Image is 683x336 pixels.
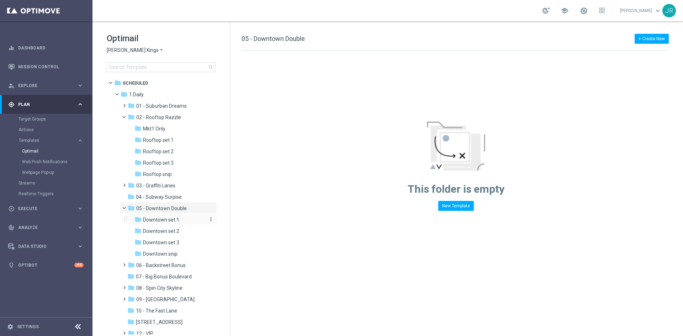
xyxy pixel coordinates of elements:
[8,45,15,51] i: equalizer
[127,273,134,280] i: folder
[128,182,135,189] i: folder
[143,228,179,234] span: Downtown set 2
[18,102,77,107] span: Plan
[107,33,216,44] h1: Optimail
[207,216,214,223] button: more_vert
[77,205,84,212] i: keyboard_arrow_right
[159,47,164,54] i: arrow_drop_down
[662,4,676,17] div: JR
[134,239,142,246] i: folder
[18,135,92,178] div: Templates
[8,206,84,212] button: play_circle_outline Execute keyboard_arrow_right
[18,116,74,122] a: Target Groups
[136,182,175,189] span: 03 - Graffiti Lanes
[18,188,92,199] div: Realtime Triggers
[107,62,216,72] input: Search Template
[8,45,84,51] button: equalizer Dashboard
[8,224,77,231] div: Analyze
[143,239,179,246] span: Downtown set 3
[635,34,669,44] button: + Create New
[19,138,70,143] span: Templates
[136,319,182,325] span: 11 - 31st Ave
[8,225,84,230] button: track_changes Analyze keyboard_arrow_right
[654,7,662,15] span: keyboard_arrow_down
[8,101,77,108] div: Plan
[427,122,485,171] img: emptyStateManageTemplates.jpg
[8,262,15,268] i: lightbulb
[77,137,84,144] i: keyboard_arrow_right
[18,225,77,230] span: Analyze
[8,224,15,231] i: track_changes
[136,262,186,268] span: 06 - Backstreet Bonus
[18,178,92,188] div: Streams
[8,256,84,274] div: Optibot
[17,325,39,329] a: Settings
[22,146,92,156] div: Optimail
[8,244,84,249] button: Data Studio keyboard_arrow_right
[136,103,187,109] span: 01 - Suburban Dreams
[121,91,128,98] i: folder
[127,193,134,200] i: folder
[136,308,177,314] span: 10 - The Fast Lane
[143,160,174,166] span: Rooftop set 3
[18,127,74,133] a: Actions
[127,318,134,325] i: folder
[143,137,174,143] span: Rooftop set 1
[208,217,214,222] i: more_vert
[128,284,135,291] i: folder
[8,262,84,268] div: lightbulb Optibot +10
[143,217,179,223] span: Downtown set 1
[74,263,84,267] div: +10
[107,47,164,54] button: [PERSON_NAME] Kings arrow_drop_down
[8,83,84,89] button: person_search Explore keyboard_arrow_right
[134,125,142,132] i: folder
[208,64,214,70] span: search
[22,148,74,154] a: Optimail
[128,261,135,268] i: folder
[136,114,181,121] span: 02 - Rooftop Razzle
[22,167,92,178] div: Webpage Pop-up
[8,102,84,107] div: gps_fixed Plan keyboard_arrow_right
[134,170,142,177] i: folder
[8,82,77,89] div: Explore
[18,207,77,211] span: Execute
[408,183,504,195] span: This folder is empty
[19,138,77,143] div: Templates
[134,148,142,155] i: folder
[77,101,84,108] i: keyboard_arrow_right
[136,273,192,280] span: 07 - Big Bonus Boulevard
[143,148,174,155] span: Rooftop set 2
[129,91,144,98] span: 1 Daily
[8,206,15,212] i: play_circle_outline
[123,80,148,86] span: Scheduled
[8,64,84,70] button: Mission Control
[136,205,187,212] span: 05 - Downtown Double
[561,7,568,15] span: school
[143,126,165,132] span: Mkt1 Only
[134,136,142,143] i: folder
[242,35,305,42] span: 05 - Downtown Double
[8,38,84,57] div: Dashboard
[136,194,182,200] span: 04 - Subway Surpise
[134,159,142,166] i: folder
[18,138,84,143] button: Templates keyboard_arrow_right
[18,57,84,76] a: Mission Control
[107,47,159,54] span: [PERSON_NAME] Kings
[8,82,15,89] i: person_search
[128,102,135,109] i: folder
[143,251,178,257] span: Downtown snip
[8,206,77,212] div: Execute
[134,216,142,223] i: folder
[18,191,74,197] a: Realtime Triggers
[136,285,182,291] span: 08 - Spin City Skyline
[22,170,74,175] a: Webpage Pop-up
[438,201,474,211] button: New Template
[8,243,77,250] div: Data Studio
[77,224,84,231] i: keyboard_arrow_right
